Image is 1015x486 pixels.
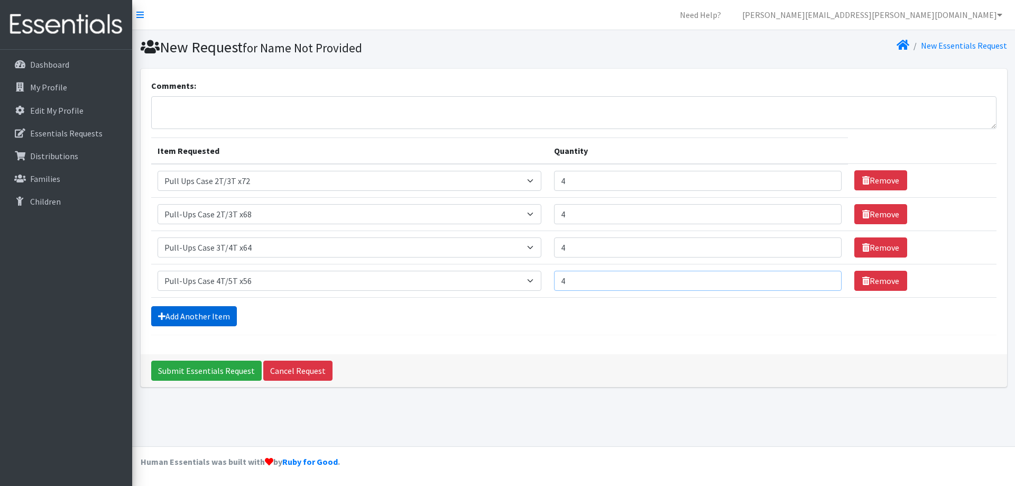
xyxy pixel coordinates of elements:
[243,40,362,56] small: for Name Not Provided
[30,151,78,161] p: Distributions
[30,105,84,116] p: Edit My Profile
[671,4,730,25] a: Need Help?
[30,128,103,139] p: Essentials Requests
[151,79,196,92] label: Comments:
[548,137,848,164] th: Quantity
[30,82,67,93] p: My Profile
[921,40,1007,51] a: New Essentials Request
[4,191,128,212] a: Children
[854,204,907,224] a: Remove
[854,170,907,190] a: Remove
[141,38,570,57] h1: New Request
[4,54,128,75] a: Dashboard
[4,168,128,189] a: Families
[734,4,1011,25] a: [PERSON_NAME][EMAIL_ADDRESS][PERSON_NAME][DOMAIN_NAME]
[4,7,128,42] img: HumanEssentials
[854,237,907,258] a: Remove
[4,100,128,121] a: Edit My Profile
[30,196,61,207] p: Children
[4,123,128,144] a: Essentials Requests
[4,145,128,167] a: Distributions
[151,361,262,381] input: Submit Essentials Request
[151,137,548,164] th: Item Requested
[30,59,69,70] p: Dashboard
[263,361,333,381] a: Cancel Request
[854,271,907,291] a: Remove
[141,456,340,467] strong: Human Essentials was built with by .
[4,77,128,98] a: My Profile
[30,173,60,184] p: Families
[282,456,338,467] a: Ruby for Good
[151,306,237,326] a: Add Another Item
